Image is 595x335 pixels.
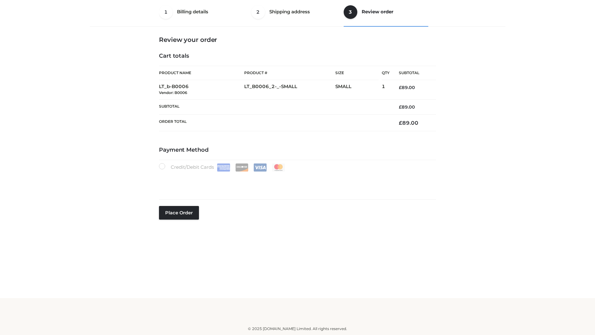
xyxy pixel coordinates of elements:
span: £ [399,104,402,110]
th: Subtotal [159,99,390,114]
button: Place order [159,206,199,220]
span: £ [399,120,402,126]
th: Order Total [159,115,390,131]
td: LT_B0006_2-_-SMALL [244,80,335,100]
img: Amex [217,163,230,172]
th: Subtotal [390,66,436,80]
iframe: Secure payment input frame [158,170,435,193]
td: SMALL [335,80,382,100]
img: Discover [235,163,249,172]
th: Qty [382,66,390,80]
th: Size [335,66,379,80]
h3: Review your order [159,36,436,43]
td: 1 [382,80,390,100]
th: Product # [244,66,335,80]
img: Mastercard [272,163,285,172]
span: £ [399,85,402,90]
small: Vendor: B0006 [159,90,187,95]
th: Product Name [159,66,244,80]
h4: Cart totals [159,53,436,60]
div: © 2025 [DOMAIN_NAME] Limited. All rights reserved. [92,326,503,332]
td: LT_b-B0006 [159,80,244,100]
bdi: 89.00 [399,120,418,126]
img: Visa [253,163,267,172]
label: Credit/Debit Cards [159,163,286,172]
bdi: 89.00 [399,104,415,110]
bdi: 89.00 [399,85,415,90]
h4: Payment Method [159,147,436,154]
